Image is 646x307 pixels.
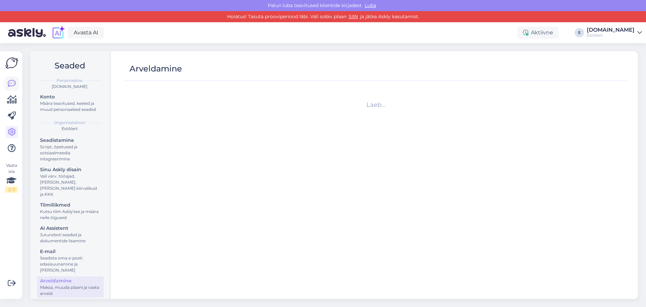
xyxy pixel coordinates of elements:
a: [DOMAIN_NAME]EstAlert [587,27,642,38]
a: SIIN [347,13,360,20]
div: Arveldamine [130,62,182,75]
b: Personaalne [57,78,83,84]
img: explore-ai [51,26,65,40]
a: Avasta AI [68,27,104,38]
a: KontoMäära teavitused, keeled ja muud personaalsed seaded [37,92,104,114]
a: Sinu Askly disainVali värv, tööajad, [PERSON_NAME], [PERSON_NAME] kiirvalikud ja KKK [37,165,104,198]
div: Määra teavitused, keeled ja muud personaalsed seaded [40,100,101,113]
a: TiimiliikmedKutsu tiim Askly'sse ja määra neile õigused [37,201,104,222]
div: Sinu Askly disain [40,166,101,173]
h2: Seaded [36,59,104,72]
div: E [575,28,584,37]
a: ArveldamineMaksa, muuda plaani ja vaata arveid [37,276,104,298]
div: Script, õpetused ja sotsiaalmeedia integreerimine [40,144,101,162]
div: Maksa, muuda plaani ja vaata arveid [40,284,101,297]
div: EstAlert [36,126,104,132]
img: Askly Logo [5,57,18,69]
div: Arveldamine [40,277,101,284]
div: Aktiivne [517,27,559,39]
div: Seadistamine [40,137,101,144]
div: 2 / 3 [5,187,17,193]
div: Kutsu tiim Askly'sse ja määra neile õigused [40,209,101,221]
div: E-mail [40,248,101,255]
b: Organisatsioon [54,120,85,126]
a: SeadistamineScript, õpetused ja sotsiaalmeedia integreerimine [37,136,104,163]
div: Laeb... [127,100,624,110]
a: E-mailSeadista oma e-posti edasisuunamine ja [PERSON_NAME] [37,247,104,274]
div: [DOMAIN_NAME] [587,27,635,33]
span: Luba [363,2,378,8]
div: Vali värv, tööajad, [PERSON_NAME], [PERSON_NAME] kiirvalikud ja KKK [40,173,101,197]
div: EstAlert [587,33,635,38]
div: Konto [40,93,101,100]
div: [DOMAIN_NAME] [36,84,104,90]
div: AI Assistent [40,225,101,232]
div: Juturoboti seaded ja dokumentide lisamine [40,232,101,244]
div: Seadista oma e-posti edasisuunamine ja [PERSON_NAME] [40,255,101,273]
div: Vaata siia [5,162,17,193]
a: AI AssistentJuturoboti seaded ja dokumentide lisamine [37,224,104,245]
div: Tiimiliikmed [40,202,101,209]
